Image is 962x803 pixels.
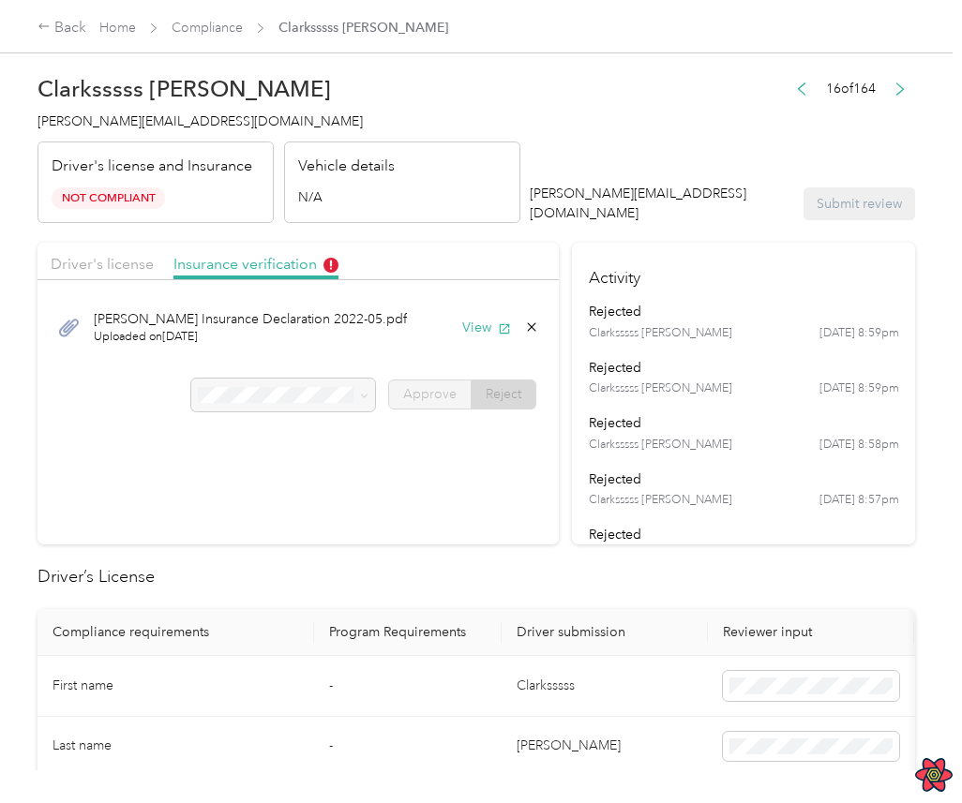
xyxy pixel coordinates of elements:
span: Clarksssss [PERSON_NAME] [278,18,448,37]
span: Insurance verification [173,255,338,273]
h2: Clarksssss [PERSON_NAME] [38,76,520,102]
a: Home [99,20,136,36]
span: First name [53,677,113,693]
div: Back [38,17,86,39]
a: Compliance [172,20,243,36]
iframe: Everlance-gr Chat Button Frame [857,698,962,803]
div: rejected [589,413,899,433]
span: Approve [403,386,457,402]
span: [PERSON_NAME] Insurance Declaration 2022-05.pdf [94,309,407,329]
p: Vehicle details [298,156,395,178]
td: Clarksssss [502,656,708,717]
div: rejected [589,358,899,378]
span: 16 of 164 [826,79,876,98]
h4: Activity [572,243,915,302]
span: Clarksssss [PERSON_NAME] [589,437,732,454]
time: [DATE] 8:59pm [819,325,899,342]
th: Compliance requirements [38,609,314,656]
td: - [314,717,502,778]
p: Driver's license and Insurance [52,156,252,178]
time: [DATE] 8:59pm [819,380,899,397]
span: Clarksssss [PERSON_NAME] [589,380,732,397]
span: Clarksssss [PERSON_NAME] [589,325,732,342]
td: [PERSON_NAME] [502,717,708,778]
time: [DATE] 8:58pm [819,437,899,454]
th: Program Requirements [314,609,502,656]
div: rejected [589,302,899,321]
th: Reviewer input [708,609,914,656]
div: [PERSON_NAME][EMAIL_ADDRESS][DOMAIN_NAME] [530,184,794,223]
span: Uploaded on [DATE] [94,329,407,346]
th: Driver submission [502,609,708,656]
span: Last name [53,737,112,753]
td: - [314,656,502,717]
span: N/A [298,187,323,207]
span: Driver's license [51,255,154,273]
button: Open React Query Devtools [915,756,953,794]
div: rejected [589,525,899,544]
td: First name [38,656,314,717]
td: Last name [38,717,314,778]
div: rejected [589,469,899,489]
span: Reject [486,386,521,402]
time: [DATE] 8:57pm [819,492,899,509]
span: Clarksssss [PERSON_NAME] [589,492,732,509]
span: Not Compliant [52,187,165,209]
span: [PERSON_NAME][EMAIL_ADDRESS][DOMAIN_NAME] [38,113,363,129]
button: View [462,318,511,337]
h2: Driver’s License [38,564,915,589]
